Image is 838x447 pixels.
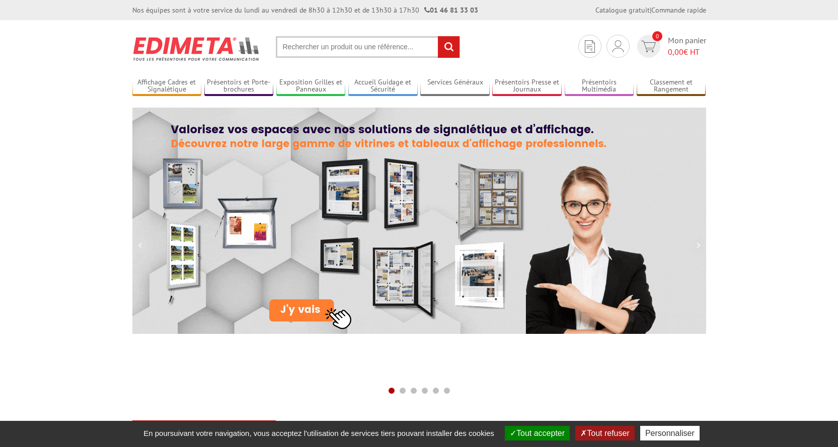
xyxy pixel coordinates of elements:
[637,78,706,95] a: Classement et Rangement
[641,41,656,52] img: devis rapide
[668,46,706,58] span: € HT
[204,78,274,95] a: Présentoirs et Porte-brochures
[651,6,706,15] a: Commande rapide
[640,426,700,440] button: Personnaliser (fenêtre modale)
[595,5,706,15] div: |
[132,30,261,67] img: Présentoir, panneau, stand - Edimeta - PLV, affichage, mobilier bureau, entreprise
[595,6,650,15] a: Catalogue gratuit
[132,78,202,95] a: Affichage Cadres et Signalétique
[420,78,490,95] a: Services Généraux
[613,40,624,52] img: devis rapide
[438,36,460,58] input: rechercher
[635,35,706,58] a: devis rapide 0 Mon panier 0,00€ HT
[276,36,460,58] input: Rechercher un produit ou une référence...
[585,40,595,53] img: devis rapide
[652,31,662,41] span: 0
[348,78,418,95] a: Accueil Guidage et Sécurité
[132,5,478,15] div: Nos équipes sont à votre service du lundi au vendredi de 8h30 à 12h30 et de 13h30 à 17h30
[276,78,346,95] a: Exposition Grilles et Panneaux
[668,47,683,57] span: 0,00
[492,78,562,95] a: Présentoirs Presse et Journaux
[138,429,499,437] span: En poursuivant votre navigation, vous acceptez l'utilisation de services tiers pouvant installer ...
[575,426,634,440] button: Tout refuser
[424,6,478,15] strong: 01 46 81 33 03
[505,426,570,440] button: Tout accepter
[668,35,706,58] span: Mon panier
[565,78,634,95] a: Présentoirs Multimédia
